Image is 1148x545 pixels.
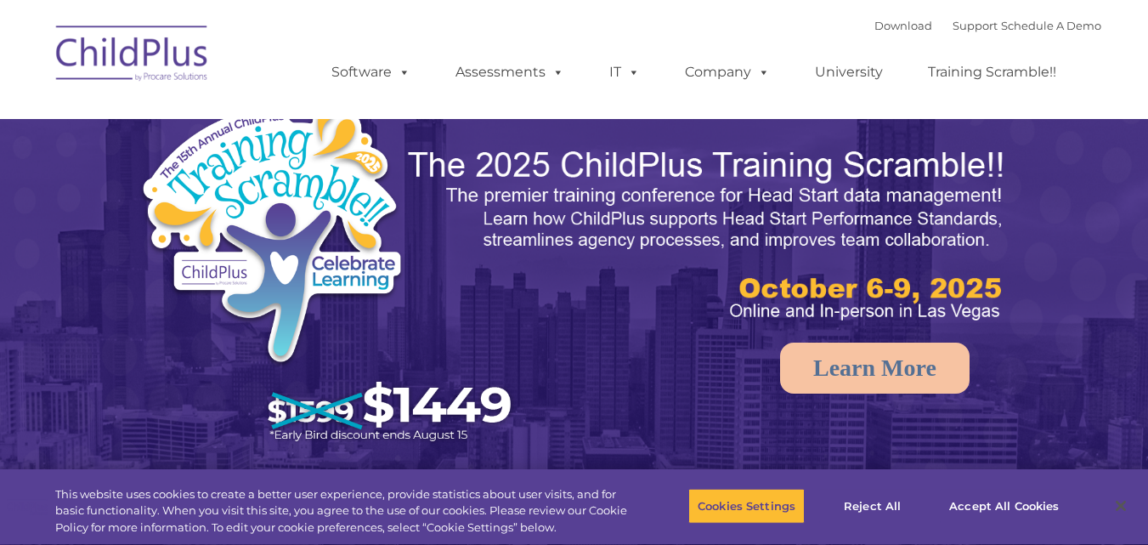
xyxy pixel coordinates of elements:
button: Close [1102,487,1140,525]
a: Schedule A Demo [1001,19,1101,32]
a: IT [592,55,657,89]
div: This website uses cookies to create a better user experience, provide statistics about user visit... [55,486,631,536]
a: Download [874,19,932,32]
a: Company [668,55,787,89]
img: ChildPlus by Procare Solutions [48,14,218,99]
button: Reject All [819,488,925,524]
span: Last name [236,112,288,125]
font: | [874,19,1101,32]
a: Training Scramble!! [911,55,1073,89]
span: Phone number [236,182,308,195]
a: Support [953,19,998,32]
button: Cookies Settings [688,488,805,524]
button: Accept All Cookies [940,488,1068,524]
a: University [798,55,900,89]
a: Software [314,55,427,89]
a: Assessments [438,55,581,89]
a: Learn More [780,343,970,394]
